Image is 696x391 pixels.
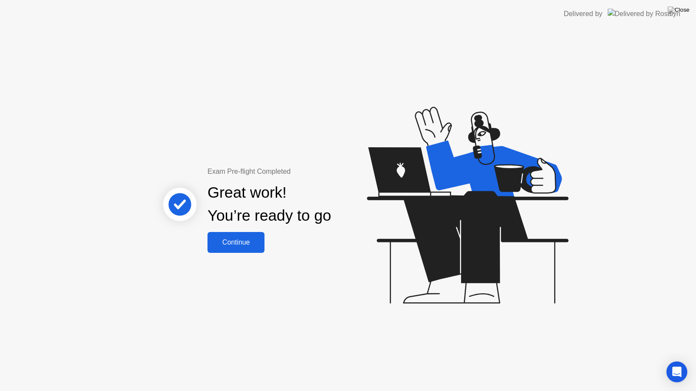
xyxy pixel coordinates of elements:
[608,9,680,19] img: Delivered by Rosalyn
[564,9,602,19] div: Delivered by
[668,7,689,13] img: Close
[207,181,331,227] div: Great work! You’re ready to go
[210,239,262,246] div: Continue
[666,361,687,382] div: Open Intercom Messenger
[207,232,264,253] button: Continue
[207,166,387,177] div: Exam Pre-flight Completed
